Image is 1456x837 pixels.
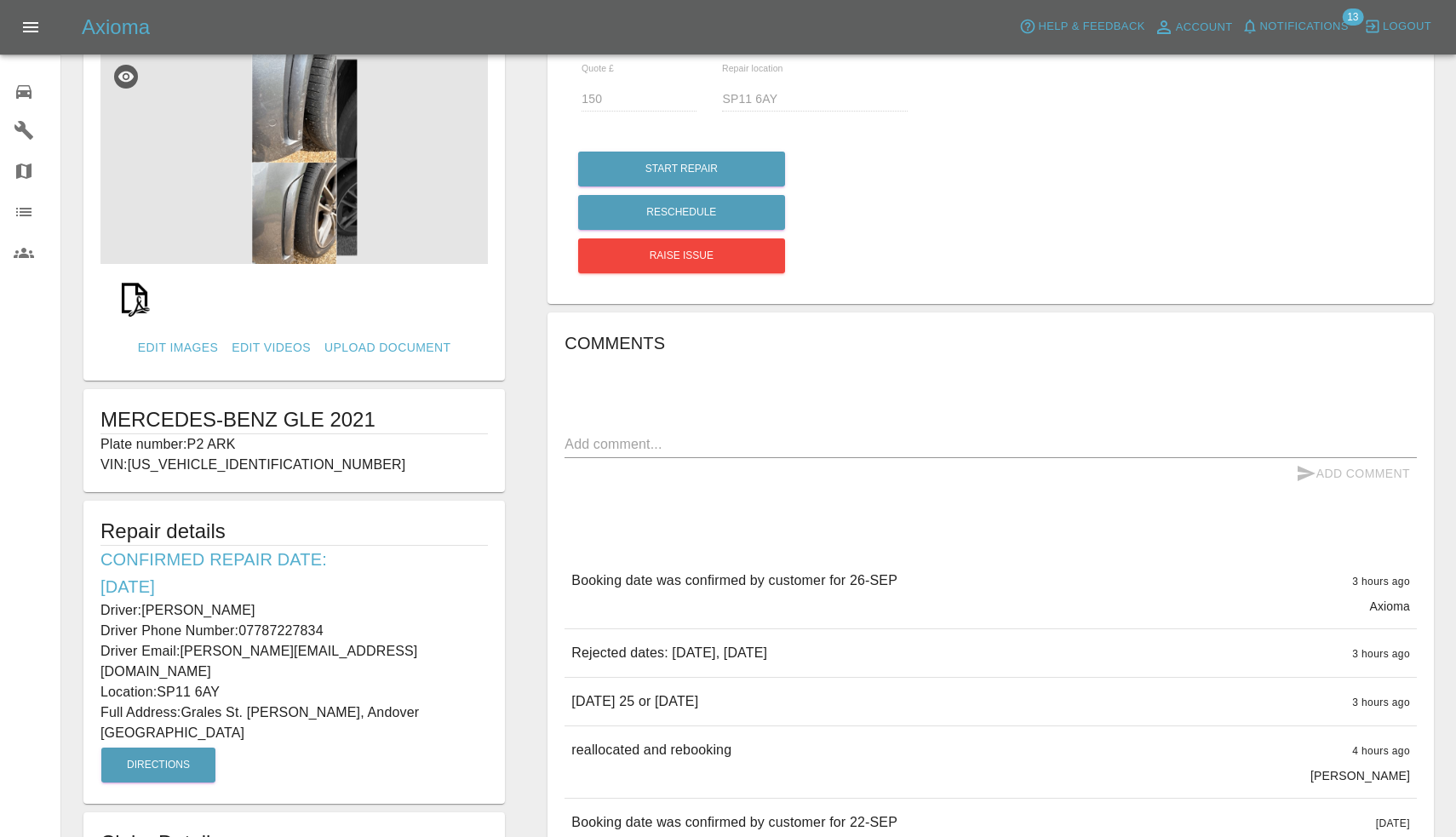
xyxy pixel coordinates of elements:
[1352,648,1410,660] span: 3 hours ago
[571,812,897,833] p: Booking date was confirmed by customer for 22-SEP
[100,641,488,682] p: Driver Email: [PERSON_NAME][EMAIL_ADDRESS][DOMAIN_NAME]
[1352,745,1410,757] span: 4 hours ago
[1237,14,1353,40] button: Notifications
[1352,697,1410,708] span: 3 hours ago
[1176,18,1233,37] span: Account
[1342,9,1363,26] span: 13
[1310,767,1410,784] p: [PERSON_NAME]
[578,238,785,273] button: Raise issue
[100,455,488,475] p: VIN: [US_VEHICLE_IDENTIFICATION_NUMBER]
[1360,14,1436,40] button: Logout
[100,518,488,545] h5: Repair details
[107,271,162,325] img: 68c7fa23dcf4b49482902ae9
[318,332,457,364] a: Upload Document
[100,682,488,702] p: Location: SP11 6AY
[578,152,785,186] button: Start Repair
[1369,598,1410,615] p: Axioma
[1352,576,1410,588] span: 3 hours ago
[571,740,731,760] p: reallocated and rebooking
[571,570,897,591] p: Booking date was confirmed by customer for 26-SEP
[100,434,488,455] p: Plate number: P2 ARK
[225,332,318,364] a: Edit Videos
[1149,14,1237,41] a: Account
[10,7,51,48] button: Open drawer
[100,600,488,621] p: Driver: [PERSON_NAME]
[100,406,488,433] h1: MERCEDES-BENZ GLE 2021
[100,702,488,743] p: Full Address: Grales St. [PERSON_NAME], Andover [GEOGRAPHIC_DATA]
[722,63,783,73] span: Repair location
[1383,17,1431,37] span: Logout
[578,195,785,230] button: Reschedule
[1015,14,1149,40] button: Help & Feedback
[1376,817,1410,829] span: [DATE]
[100,51,488,264] img: 91795a9d-75a8-4318-852b-e399745e4eed
[101,748,215,783] button: Directions
[571,691,698,712] p: [DATE] 25 or [DATE]
[100,546,488,600] h6: Confirmed Repair Date: [DATE]
[1260,17,1349,37] span: Notifications
[565,330,1417,357] h6: Comments
[571,643,767,663] p: Rejected dates: [DATE], [DATE]
[82,14,150,41] h5: Axioma
[131,332,225,364] a: Edit Images
[100,621,488,641] p: Driver Phone Number: 07787227834
[1038,17,1144,37] span: Help & Feedback
[582,63,614,73] span: Quote £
